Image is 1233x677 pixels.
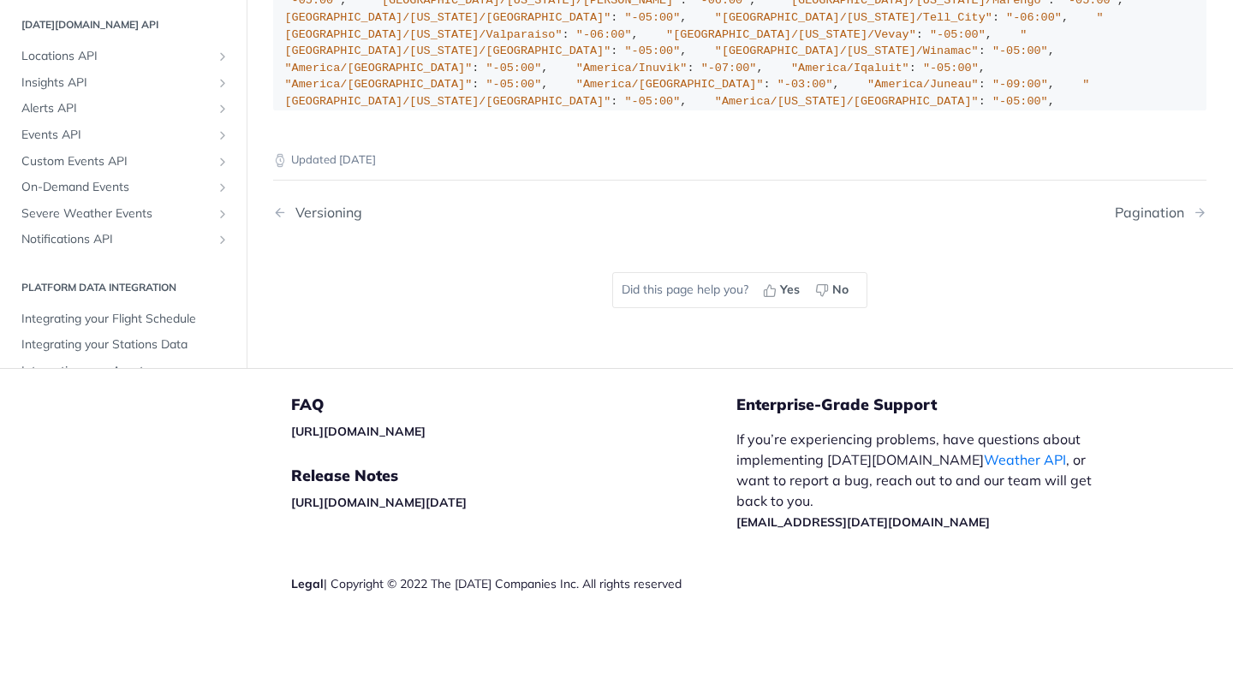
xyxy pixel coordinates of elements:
span: Locations API [21,48,211,65]
span: On-Demand Events [21,179,211,196]
a: Locations APIShow subpages for Locations API [13,44,234,69]
div: Did this page help you? [612,272,867,308]
a: [EMAIL_ADDRESS][DATE][DOMAIN_NAME] [736,514,990,530]
span: "America/[GEOGRAPHIC_DATA]" [576,78,764,91]
span: "[GEOGRAPHIC_DATA]/[US_STATE]/Valparaiso" [285,11,1104,41]
h2: [DATE][DOMAIN_NAME] API [13,17,234,33]
span: "[GEOGRAPHIC_DATA]/[US_STATE]/Winamac" [715,45,979,57]
div: Pagination [1115,205,1193,221]
a: Insights APIShow subpages for Insights API [13,70,234,96]
h5: FAQ [291,395,736,415]
span: "-05:00" [624,11,680,24]
a: Previous Page: Versioning [273,205,673,221]
h2: Platform DATA integration [13,280,234,295]
span: "-06:00" [1006,11,1062,24]
a: Integrating your Flight Schedule [13,306,234,332]
a: Notifications APIShow subpages for Notifications API [13,227,234,252]
span: "[GEOGRAPHIC_DATA]/[US_STATE]/[GEOGRAPHIC_DATA]" [285,78,1090,108]
span: "-05:00" [923,62,979,74]
span: "-05:00" [624,45,680,57]
a: Next Page: Pagination [1115,205,1206,221]
p: Updated [DATE] [273,151,1206,169]
nav: Pagination Controls [273,187,1206,238]
span: Yes [780,281,800,299]
div: Versioning [287,205,362,221]
span: "-07:00" [701,62,757,74]
span: Integrating your Flight Schedule [21,311,229,328]
span: "-09:00" [992,78,1048,91]
span: "[GEOGRAPHIC_DATA]/[US_STATE]/Tell_City" [715,11,992,24]
h5: Enterprise-Grade Support [736,395,1137,415]
button: Show subpages for Notifications API [216,233,229,246]
span: Notifications API [21,231,211,248]
span: Alerts API [21,100,211,117]
span: "America/[US_STATE]/[GEOGRAPHIC_DATA]" [715,95,979,108]
button: Show subpages for Locations API [216,50,229,63]
span: Insights API [21,74,211,92]
span: "America/[GEOGRAPHIC_DATA]" [285,78,473,91]
span: "America/[GEOGRAPHIC_DATA]" [285,62,473,74]
span: Events API [21,127,211,144]
span: No [832,281,849,299]
button: Show subpages for Alerts API [216,102,229,116]
span: "-05:00" [485,78,541,91]
a: Legal [291,576,324,591]
span: "America/Inuvik" [576,62,688,74]
span: "[GEOGRAPHIC_DATA]/[US_STATE]/Vevay" [666,28,916,41]
span: Integrating your Stations Data [21,336,229,353]
a: Events APIShow subpages for Events API [13,122,234,148]
a: Weather API [984,451,1066,468]
button: No [809,277,858,303]
span: "America/Iqaluit" [791,62,909,74]
button: Show subpages for Severe Weather Events [216,207,229,221]
h5: Release Notes [291,466,736,486]
span: Severe Weather Events [21,205,211,223]
span: "America/Juneau" [867,78,979,91]
a: [URL][DOMAIN_NAME] [291,424,426,439]
button: Show subpages for Insights API [216,76,229,90]
a: Custom Events APIShow subpages for Custom Events API [13,148,234,174]
button: Show subpages for Custom Events API [216,154,229,168]
a: On-Demand EventsShow subpages for On-Demand Events [13,175,234,200]
button: Show subpages for Events API [216,128,229,142]
span: "-06:00" [576,28,632,41]
span: "-05:00" [485,62,541,74]
p: If you’re experiencing problems, have questions about implementing [DATE][DOMAIN_NAME] , or want ... [736,429,1110,532]
a: Severe Weather EventsShow subpages for Severe Weather Events [13,201,234,227]
a: Integrating your Assets [13,359,234,384]
span: "-05:00" [624,95,680,108]
span: "-05:00" [992,45,1048,57]
span: "-05:00" [992,95,1048,108]
span: Custom Events API [21,152,211,169]
a: Integrating your Stations Data [13,332,234,358]
button: Yes [757,277,809,303]
button: Show subpages for On-Demand Events [216,181,229,194]
a: Alerts APIShow subpages for Alerts API [13,96,234,122]
span: "-05:00" [930,28,986,41]
span: "-03:00" [777,78,833,91]
div: | Copyright © 2022 The [DATE] Companies Inc. All rights reserved [291,575,736,592]
span: Integrating your Assets [21,363,229,380]
a: [URL][DOMAIN_NAME][DATE] [291,495,467,510]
